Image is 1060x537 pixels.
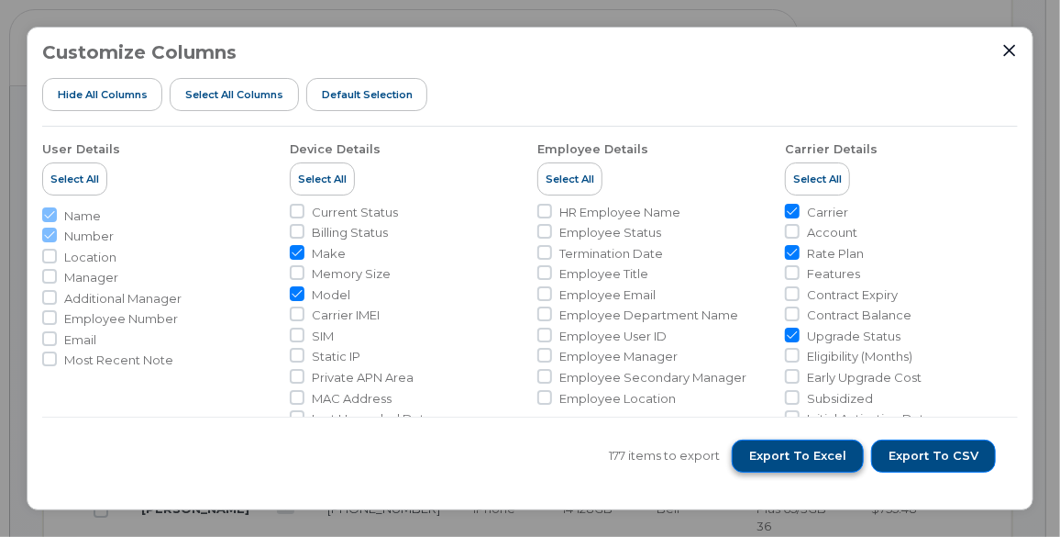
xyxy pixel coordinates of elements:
span: Select All [50,172,99,186]
button: Select All [785,162,850,196]
span: Model [312,286,350,304]
h3: Customize Columns [42,42,237,62]
span: Carrier IMEI [312,307,380,324]
span: Features [807,265,860,283]
span: Name [64,207,101,225]
span: Export to Excel [749,448,846,464]
button: Export to CSV [871,440,996,473]
span: Carrier [807,204,848,221]
span: HR Employee Name [559,204,680,221]
span: Initial Activation Date [807,410,933,428]
span: Employee Manager [559,348,678,365]
span: Employee Status [559,224,661,241]
span: Contract Balance [807,307,911,324]
span: Export to CSV [889,448,978,464]
span: Make [312,245,346,263]
span: Manager [64,269,118,286]
span: Static IP [312,348,360,365]
span: Email [64,331,96,349]
span: Billing Status [312,224,388,241]
span: Select all Columns [185,87,283,102]
div: Device Details [290,141,381,158]
span: Account [807,224,857,241]
span: Termination Date [559,245,663,263]
span: Eligibility (Months) [807,348,912,365]
button: Export to Excel [732,440,864,473]
span: Last Upgraded Date [312,410,433,428]
span: Hide All Columns [58,87,148,102]
span: Employee Number [64,310,178,328]
span: Employee Email [559,286,656,304]
button: Default Selection [306,78,428,111]
span: Early Upgrade Cost [807,369,922,386]
span: Most Recent Note [64,352,173,369]
span: MAC Address [312,390,392,408]
div: User Details [42,141,120,158]
span: Default Selection [322,87,413,102]
button: Select all Columns [170,78,299,111]
span: Employee User ID [559,328,667,345]
span: Employee Title [559,265,648,283]
span: Rate Plan [807,245,864,263]
span: Location [64,249,116,266]
span: Current Status [312,204,398,221]
button: Select All [290,162,355,196]
button: Select All [42,162,107,196]
span: Select All [546,172,594,186]
span: Upgrade Status [807,328,900,345]
span: Subsidized [807,390,873,408]
div: Employee Details [537,141,648,158]
button: Hide All Columns [42,78,163,111]
span: Additional Manager [64,290,182,308]
button: Select All [537,162,602,196]
button: Close [1001,42,1018,59]
span: Employee Location [559,390,676,408]
span: Contract Expiry [807,286,898,304]
span: Select All [298,172,347,186]
span: Employee Secondary Manager [559,369,746,386]
span: Private APN Area [312,369,414,386]
span: Select All [793,172,842,186]
span: Employee Department Name [559,307,738,324]
div: Carrier Details [785,141,878,158]
span: Number [64,228,114,245]
span: 177 items to export [609,447,720,464]
span: SIM [312,328,334,345]
span: Memory Size [312,265,391,283]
